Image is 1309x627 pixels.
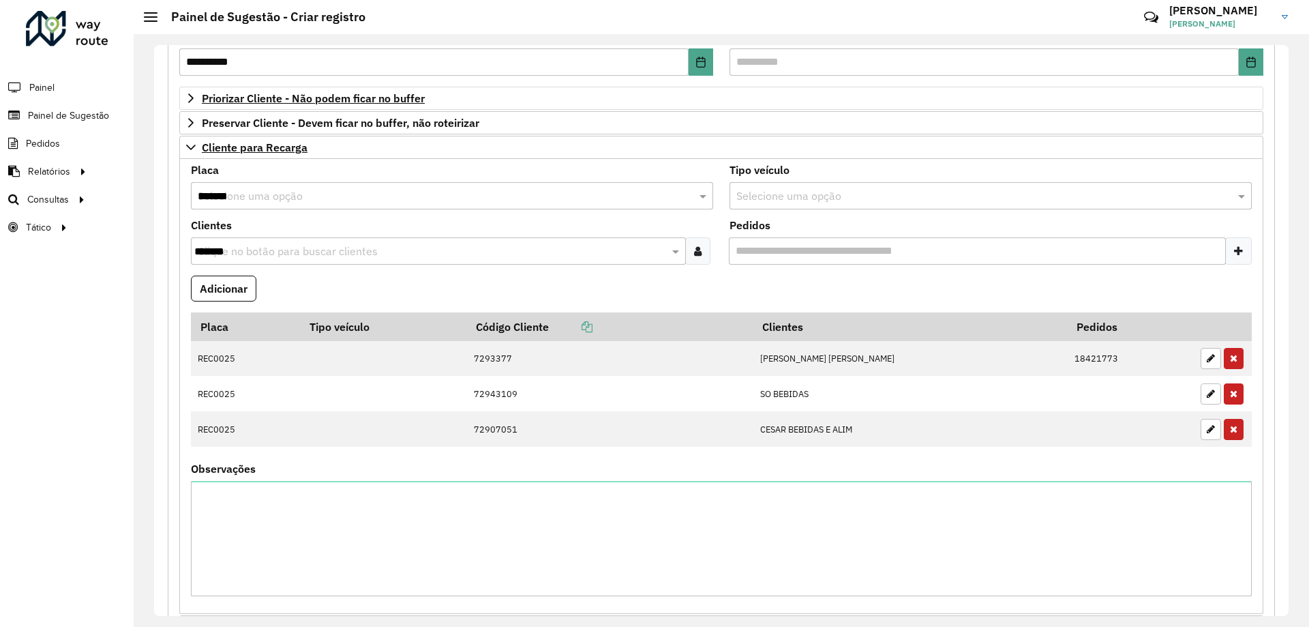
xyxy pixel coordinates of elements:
label: Placa [191,162,219,178]
td: CESAR BEBIDAS E ALIM [753,411,1067,447]
h2: Painel de Sugestão - Criar registro [157,10,365,25]
span: [PERSON_NAME] [1169,18,1272,30]
span: Painel de Sugestão [28,108,109,123]
label: Clientes [191,217,232,233]
span: Consultas [27,192,69,207]
td: 72907051 [466,411,753,447]
label: Observações [191,461,256,477]
td: [PERSON_NAME] [PERSON_NAME] [753,341,1067,377]
button: Choose Date [1239,48,1263,76]
td: REC0025 [191,411,300,447]
th: Código Cliente [466,312,753,341]
button: Choose Date [689,48,713,76]
th: Placa [191,312,300,341]
div: Cliente para Recarga [179,159,1263,615]
td: 18421773 [1067,341,1193,377]
span: Pedidos [26,136,60,151]
td: 7293377 [466,341,753,377]
span: Preservar Cliente - Devem ficar no buffer, não roteirizar [202,117,479,128]
span: Tático [26,220,51,235]
a: Preservar Cliente - Devem ficar no buffer, não roteirizar [179,111,1263,134]
td: REC0025 [191,341,300,377]
td: 72943109 [466,376,753,411]
label: Pedidos [729,217,770,233]
td: REC0025 [191,376,300,411]
th: Clientes [753,312,1067,341]
td: SO BEBIDAS [753,376,1067,411]
span: Relatórios [28,164,70,179]
span: Priorizar Cliente - Não podem ficar no buffer [202,93,425,104]
th: Tipo veículo [300,312,466,341]
label: Tipo veículo [729,162,789,178]
a: Copiar [549,320,592,334]
h3: [PERSON_NAME] [1169,4,1272,17]
span: Cliente para Recarga [202,142,307,153]
a: Cliente para Recarga [179,136,1263,159]
span: Painel [29,81,55,95]
a: Contato Rápido [1137,3,1166,32]
th: Pedidos [1067,312,1193,341]
a: Priorizar Cliente - Não podem ficar no buffer [179,87,1263,110]
button: Adicionar [191,276,256,302]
